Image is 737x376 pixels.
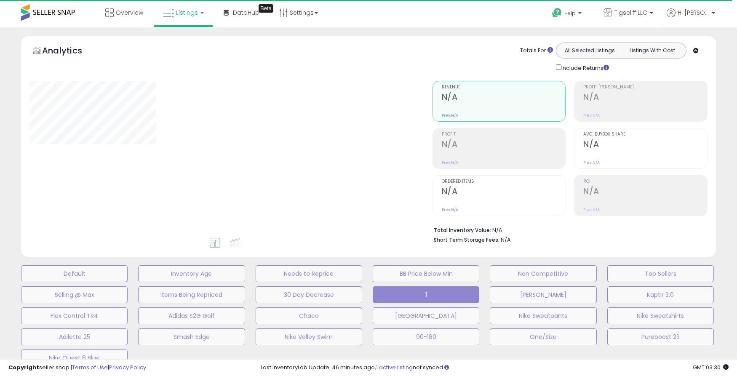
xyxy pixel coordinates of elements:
[256,286,362,303] button: 30 Day Decrease
[490,286,596,303] button: [PERSON_NAME]
[607,286,714,303] button: Kaptir 3.0
[21,328,128,345] button: Adilette 25
[42,45,99,59] h5: Analytics
[607,307,714,324] button: Nike Sweatshirts
[583,132,707,137] span: Avg. Buybox Share
[138,328,245,345] button: Smash Edge
[376,363,413,371] a: 1 active listing
[109,363,146,371] a: Privacy Policy
[21,265,128,282] button: Default
[583,160,600,165] small: Prev: N/A
[434,227,491,234] b: Total Inventory Value:
[72,363,108,371] a: Terms of Use
[442,132,566,137] span: Profit
[8,364,146,372] div: seller snap | |
[442,160,458,165] small: Prev: N/A
[607,265,714,282] button: Top Sellers
[558,45,621,56] button: All Selected Listings
[583,92,707,104] h2: N/A
[442,207,458,212] small: Prev: N/A
[21,286,128,303] button: Selling @ Max
[256,265,362,282] button: Needs to Reprice
[442,85,566,90] span: Revenue
[607,328,714,345] button: Pureboost 23
[564,10,576,17] span: Help
[21,307,128,324] button: Flex Control TR4
[373,328,479,345] button: 90-180
[614,8,647,17] span: Tigscliff LLC
[442,187,566,198] h2: N/A
[373,307,479,324] button: [GEOGRAPHIC_DATA]
[583,179,707,184] span: ROI
[434,224,701,235] li: N/A
[138,286,245,303] button: Items Being Repriced
[501,236,511,244] span: N/A
[434,236,499,243] b: Short Term Storage Fees:
[116,8,143,17] span: Overview
[138,265,245,282] button: Inventory Age
[621,45,684,56] button: Listings With Cost
[373,265,479,282] button: BB Price Below Min
[583,113,600,118] small: Prev: N/A
[442,92,566,104] h2: N/A
[233,8,259,17] span: DataHub
[583,85,707,90] span: Profit [PERSON_NAME]
[583,187,707,198] h2: N/A
[442,113,458,118] small: Prev: N/A
[583,207,600,212] small: Prev: N/A
[490,265,596,282] button: Non Competitive
[442,179,566,184] span: Ordered Items
[583,139,707,151] h2: N/A
[444,365,449,370] i: Click here to read more about un-synced listings.
[667,8,715,27] a: Hi [PERSON_NAME]
[256,328,362,345] button: Nike Volley Swim
[259,4,273,13] div: Tooltip anchor
[552,8,562,18] i: Get Help
[545,1,590,27] a: Help
[138,307,245,324] button: Adidas S2G Golf
[550,63,619,72] div: Include Returns
[678,8,709,17] span: Hi [PERSON_NAME]
[520,47,553,55] div: Totals For
[490,307,596,324] button: Nike Sweatpants
[256,307,362,324] button: Chaco
[693,363,729,371] span: 2025-09-11 03:30 GMT
[373,286,479,303] button: 1
[21,349,128,366] button: Nike Quest 6 Blue
[8,363,39,371] strong: Copyright
[442,139,566,151] h2: N/A
[176,8,198,17] span: Listings
[490,328,596,345] button: One/Size
[261,364,729,372] div: Last InventoryLab Update: 46 minutes ago, not synced.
